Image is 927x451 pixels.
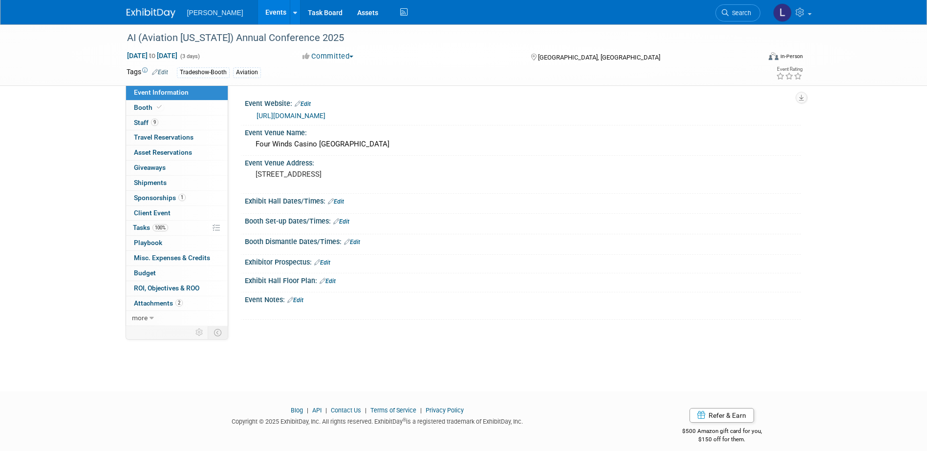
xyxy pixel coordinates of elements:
[426,407,464,414] a: Privacy Policy
[703,51,803,65] div: Event Format
[127,8,175,18] img: ExhibitDay
[127,51,178,60] span: [DATE] [DATE]
[126,266,228,281] a: Budget
[157,104,162,110] i: Booth reservation complete
[133,224,168,231] span: Tasks
[643,435,801,444] div: $150 off for them.
[134,299,183,307] span: Attachments
[295,101,311,107] a: Edit
[178,194,186,201] span: 1
[127,67,168,78] td: Tags
[127,415,629,426] div: Copyright © 2025 ExhibitDay, Inc. All rights reserved. ExhibitDay is a registered trademark of Ex...
[252,137,794,152] div: Four Winds Casino [GEOGRAPHIC_DATA]
[344,239,360,246] a: Edit
[126,130,228,145] a: Travel Reservations
[134,209,171,217] span: Client Event
[175,299,183,307] span: 2
[134,194,186,202] span: Sponsorships
[780,53,803,60] div: In-Person
[152,224,168,231] span: 100%
[126,206,228,221] a: Client Event
[126,161,228,175] a: Giveaways
[134,254,210,262] span: Misc. Expenses & Credits
[126,236,228,250] a: Playbook
[126,281,228,296] a: ROI, Objectives & ROO
[134,133,194,141] span: Travel Reservations
[134,284,199,292] span: ROI, Objectives & ROO
[126,176,228,190] a: Shipments
[418,407,424,414] span: |
[729,9,751,17] span: Search
[134,269,156,277] span: Budget
[776,67,802,72] div: Event Rating
[134,103,164,111] span: Booth
[245,234,801,247] div: Booth Dismantle Dates/Times:
[245,292,801,305] div: Event Notes:
[126,191,228,205] a: Sponsorships1
[134,164,166,171] span: Giveaways
[715,4,760,21] a: Search
[538,54,660,61] span: [GEOGRAPHIC_DATA], [GEOGRAPHIC_DATA]
[126,116,228,130] a: Staff9
[134,239,162,246] span: Playbook
[256,170,466,179] pre: [STREET_ADDRESS]
[126,251,228,266] a: Misc. Expenses & Credits
[151,119,158,126] span: 9
[331,407,361,414] a: Contact Us
[208,326,228,339] td: Toggle Event Tabs
[403,417,406,423] sup: ®
[245,125,801,138] div: Event Venue Name:
[769,52,778,60] img: Format-Inperson.png
[773,3,792,22] img: Lindsey Wolanczyk
[291,407,303,414] a: Blog
[363,407,369,414] span: |
[257,112,325,120] a: [URL][DOMAIN_NAME]
[370,407,416,414] a: Terms of Service
[304,407,311,414] span: |
[245,255,801,267] div: Exhibitor Prospectus:
[287,297,303,304] a: Edit
[299,51,357,61] button: Committed
[191,326,208,339] td: Personalize Event Tab Strip
[152,69,168,76] a: Edit
[126,101,228,115] a: Booth
[233,67,261,78] div: Aviation
[177,67,230,78] div: Tradeshow-Booth
[134,148,192,156] span: Asset Reservations
[323,407,329,414] span: |
[312,407,322,414] a: API
[134,179,167,186] span: Shipments
[134,119,158,126] span: Staff
[148,52,157,60] span: to
[643,421,801,443] div: $500 Amazon gift card for you,
[126,221,228,235] a: Tasks100%
[126,296,228,311] a: Attachments2
[690,408,754,423] a: Refer & Earn
[245,194,801,206] div: Exhibit Hall Dates/Times:
[124,29,746,47] div: AI (Aviation [US_STATE]) Annual Conference 2025
[132,314,148,322] span: more
[126,311,228,326] a: more
[245,273,801,286] div: Exhibit Hall Floor Plan:
[187,9,243,17] span: [PERSON_NAME]
[126,85,228,100] a: Event Information
[314,259,330,266] a: Edit
[245,214,801,226] div: Booth Set-up Dates/Times:
[134,88,189,96] span: Event Information
[126,145,228,160] a: Asset Reservations
[320,278,336,285] a: Edit
[245,156,801,168] div: Event Venue Address:
[245,96,801,109] div: Event Website:
[328,198,344,205] a: Edit
[333,218,349,225] a: Edit
[179,53,200,60] span: (3 days)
